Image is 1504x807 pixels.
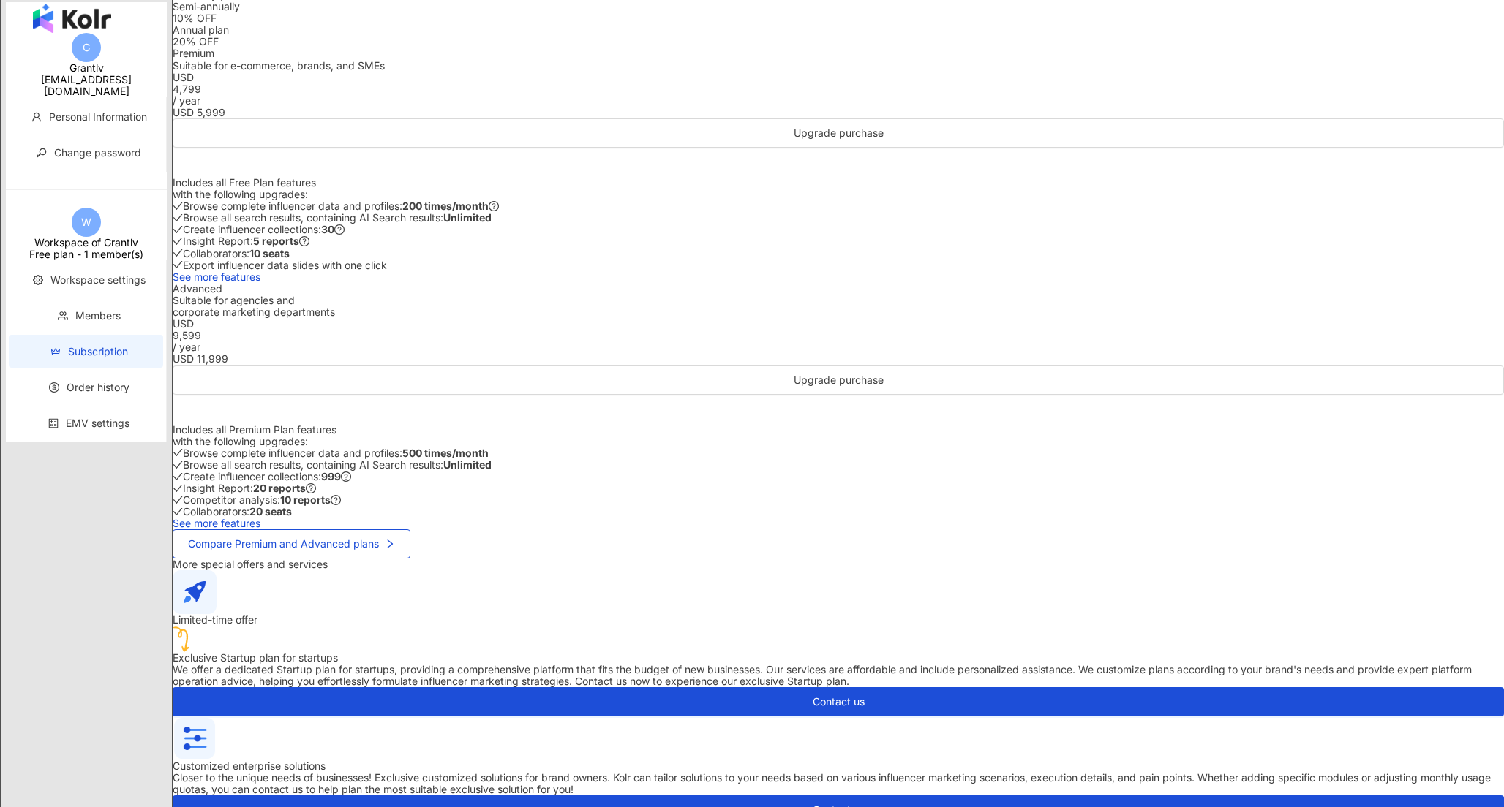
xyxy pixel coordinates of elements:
[173,353,1504,365] div: USD 11,999
[183,259,387,271] span: Export influencer data slides with one click
[173,213,183,223] span: check
[188,538,379,550] span: Compare Premium and Advanced plans
[37,148,47,158] span: key
[818,403,860,415] span: Free trial
[50,273,146,286] span: Workspace settings
[33,4,111,33] img: logo
[83,39,90,56] span: G
[173,483,183,493] span: check
[813,696,865,708] span: Contact us
[173,259,183,270] span: check
[183,493,331,506] span: Competitor analysis:
[794,127,884,139] span: Upgrade purchase
[173,664,1504,687] div: We offer a dedicated Startup plan for startups, providing a comprehensive platform that fits the ...
[173,424,1504,447] div: Includes all Premium Plan features with the following upgrades:
[173,529,410,558] a: Compare Premium and Advanced plansright
[818,156,860,168] span: Free trial
[173,248,183,258] span: check
[183,223,334,235] span: Create influencer collections:
[280,493,331,506] strong: 10 reports
[54,146,141,159] span: Change password
[173,447,183,458] span: check
[173,626,189,652] img: arrow
[173,36,1504,48] div: 20% OFF
[49,382,59,393] span: dollar
[249,247,290,259] strong: 10 seats
[183,247,290,259] span: Collaborators:
[443,458,492,471] strong: Unlimited
[6,249,167,260] div: Free plan - 1 member(s)
[402,200,489,212] strong: 200 times/month
[173,652,1504,664] div: Exclusive Startup plan for startups
[31,112,42,122] span: user
[183,505,292,518] span: Collaborators:
[75,309,121,322] span: Members
[385,539,395,549] span: right
[173,330,1504,341] div: 9,599
[66,417,129,429] span: EMV settings
[173,614,1504,626] div: Limited-time offer
[173,95,1504,107] div: / year
[6,237,167,249] div: Workspace of Grantlv
[331,495,341,505] span: question-circle
[173,83,1504,95] div: 4,799
[173,341,1504,353] div: / year
[173,395,1504,424] button: Free trial
[67,381,129,393] span: Order history
[49,110,147,123] span: Personal Information
[306,483,316,493] span: question-circle
[173,517,260,529] a: See more features
[183,200,489,212] span: Browse complete influencer data and profiles:
[173,318,1504,330] div: USD
[173,283,1504,295] div: Advanced
[183,211,492,224] span: Browse all search results, containing AI Search results:
[68,345,128,357] span: Subscription
[173,270,260,283] a: See more features
[173,148,1504,177] button: Free trial
[173,558,1504,570] div: More special offers and services
[253,235,299,247] strong: 5 reports
[173,570,217,614] img: Exclusive Startup plan for startups
[173,224,183,235] span: check
[249,505,292,518] strong: 20 seats
[321,470,341,482] strong: 999
[173,471,183,482] span: check
[173,760,1504,772] div: Customized enterprise solutions
[173,177,1504,200] div: Includes all Free Plan features with the following upgrades:
[173,72,1504,83] div: USD
[794,374,884,386] span: Upgrade purchase
[173,365,1504,395] button: Upgrade purchase
[299,236,309,246] span: question-circle
[173,118,1504,148] button: Upgrade purchase
[173,495,183,505] span: check
[173,294,335,318] span: Suitable for agencies and corporate marketing departments
[81,214,91,230] span: W
[173,507,183,517] span: check
[173,12,1504,24] div: 10% OFF
[489,201,499,211] span: question-circle
[173,48,1504,59] div: Premium
[183,235,299,247] span: Insight Report:
[443,211,492,224] strong: Unlimited
[341,471,351,482] span: question-circle
[321,223,334,235] strong: 30
[173,236,183,246] span: check
[402,447,489,459] strong: 500 times/month
[6,74,167,97] div: [EMAIL_ADDRESS][DOMAIN_NAME]
[173,201,183,211] span: check
[48,418,59,428] span: calculator
[173,59,385,72] span: Suitable for e-commerce, brands, and SMEs
[183,470,341,482] span: Create influencer collections:
[183,447,489,459] span: Browse complete influencer data and profiles:
[173,1,1504,24] div: Semi-annually
[173,107,1504,118] div: USD 5,999
[173,687,1504,716] button: Contact us
[173,772,1504,795] div: Closer to the unique needs of businesses! Exclusive customized solutions for brand owners. Kolr c...
[6,62,167,74] div: Grantlv
[173,24,1504,48] div: Annual plan
[334,224,345,235] span: question-circle
[173,716,217,760] img: Customized enterprise solutions
[183,482,306,494] span: Insight Report:
[183,458,492,471] span: Browse all search results, containing AI Search results:
[173,460,183,470] span: check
